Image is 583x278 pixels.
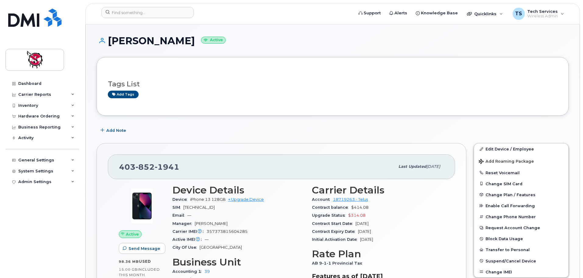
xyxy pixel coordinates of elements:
[172,197,190,202] span: Device
[474,189,568,200] button: Change Plan / Features
[155,162,179,171] span: 1941
[312,213,348,218] span: Upgrade Status
[108,80,557,88] h3: Tags List
[124,188,160,224] img: image20231002-4137094-11ngalm.jpeg
[486,204,535,208] span: Enable Call Forwarding
[398,164,426,169] span: Last updated
[201,37,226,44] small: Active
[106,128,126,133] span: Add Note
[207,229,248,234] span: 357373815604285
[355,221,369,226] span: [DATE]
[119,162,179,171] span: 403
[126,231,139,237] span: Active
[312,197,333,202] span: Account
[119,259,139,264] span: 98.36 MB
[333,197,368,202] a: 18719263 - Telus
[474,155,568,167] button: Add Roaming Package
[474,211,568,222] button: Change Phone Number
[97,35,569,46] h1: [PERSON_NAME]
[474,200,568,211] button: Enable Call Forwarding
[183,205,215,210] span: [TECHNICAL_ID]
[312,229,358,234] span: Contract Expiry Date
[312,261,365,265] span: AB 9-1-1 Provincial Tax
[172,237,205,242] span: Active IMEI
[205,237,209,242] span: —
[228,197,264,202] a: + Upgrade Device
[312,185,444,196] h3: Carrier Details
[426,164,440,169] span: [DATE]
[474,167,568,178] button: Reset Voicemail
[108,91,139,98] a: Add tags
[351,205,369,210] span: $414.08
[187,213,191,218] span: —
[312,248,444,259] h3: Rate Plan
[172,185,305,196] h3: Device Details
[190,197,226,202] span: iPhone 13 128GB
[474,178,568,189] button: Change SIM Card
[129,246,160,251] span: Send Message
[486,258,536,263] span: Suspend/Cancel Device
[474,233,568,244] button: Block Data Usage
[172,213,187,218] span: Email
[474,266,568,277] button: Change IMEI
[486,192,535,197] span: Change Plan / Features
[172,205,183,210] span: SIM
[348,213,366,218] span: $314.08
[204,269,210,274] a: 39
[136,162,155,171] span: 852
[172,269,204,274] span: Accounting 1
[119,267,160,277] span: included this month
[172,245,200,250] span: City Of Use
[474,222,568,233] button: Request Account Change
[200,245,242,250] span: [GEOGRAPHIC_DATA]
[97,125,131,136] button: Add Note
[119,267,138,272] span: 15.00 GB
[195,221,228,226] span: [PERSON_NAME]
[172,229,207,234] span: Carrier IMEI
[312,205,351,210] span: Contract balance
[119,243,165,254] button: Send Message
[474,244,568,255] button: Transfer to Personal
[479,159,534,165] span: Add Roaming Package
[312,221,355,226] span: Contract Start Date
[474,143,568,154] a: Edit Device / Employee
[360,237,373,242] span: [DATE]
[172,221,195,226] span: Manager
[139,259,151,264] span: used
[358,229,371,234] span: [DATE]
[312,237,360,242] span: Initial Activation Date
[474,255,568,266] button: Suspend/Cancel Device
[172,257,305,268] h3: Business Unit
